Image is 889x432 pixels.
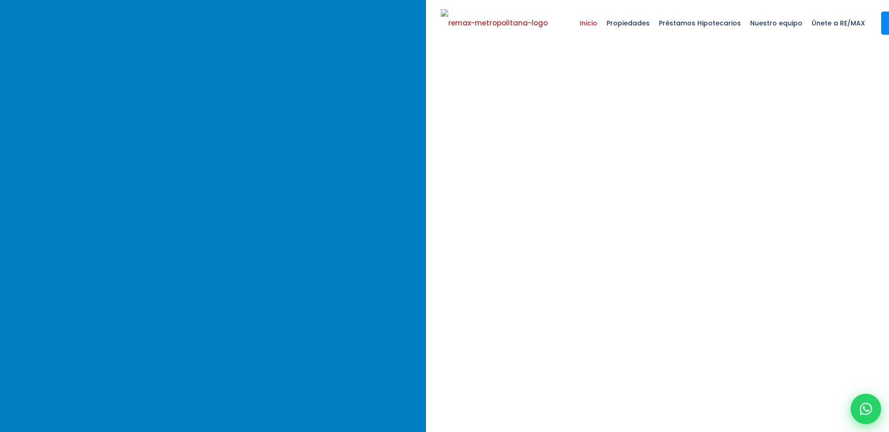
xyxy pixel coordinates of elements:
[441,9,548,37] img: remax-metropolitana-logo
[807,9,870,37] span: Únete a RE/MAX
[602,9,654,37] span: Propiedades
[745,9,807,37] span: Nuestro equipo
[654,9,745,37] span: Préstamos Hipotecarios
[575,9,602,37] span: Inicio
